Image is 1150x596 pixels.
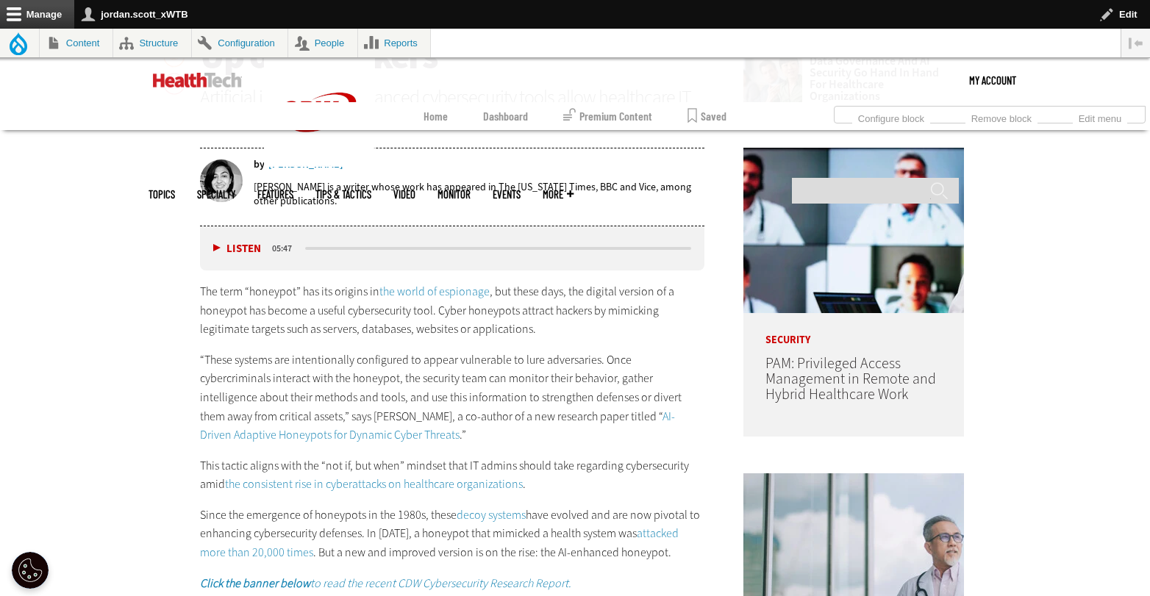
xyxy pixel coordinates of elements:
img: remote call with care team [743,148,964,313]
a: the consistent rise in cyberattacks on healthcare organizations [225,476,523,492]
a: Features [257,189,293,200]
a: Premium Content [563,102,652,130]
div: media player [200,226,704,270]
div: duration [270,242,303,255]
a: Home [424,102,448,130]
p: “These systems are intentionally configured to appear vulnerable to lure adversaries. Once cyberc... [200,351,704,445]
p: Since the emergence of honeypots in the 1980s, these have evolved and are now pivotal to enhancin... [200,506,704,562]
a: the world of espionage [379,284,490,299]
em: to read the recent CDW Cybersecurity Research Report. [200,575,571,591]
button: Open Preferences [12,552,49,589]
a: CDW [264,155,374,170]
p: This tactic aligns with the “not if, but when” mindset that IT admins should take regarding cyber... [200,456,704,494]
a: Dashboard [483,102,528,130]
a: Content [40,29,113,57]
div: User menu [969,58,1016,102]
span: Topics [149,189,175,200]
a: Saved [687,102,726,130]
a: Remove block [965,109,1037,125]
a: PAM: Privileged Access Management in Remote and Hybrid Healthcare Work [765,353,936,404]
span: Specialty [197,189,235,200]
p: The term “honeypot” has its origins in , but these days, the digital version of a honeypot has be... [200,282,704,339]
button: Vertical orientation [1121,29,1150,57]
a: Events [493,189,521,200]
a: MonITor [438,189,471,200]
a: Edit menu [1073,109,1127,125]
span: More [543,189,574,200]
a: Structure [113,29,191,57]
a: Reports [358,29,431,57]
a: Tips & Tactics [315,189,371,200]
a: My Account [969,58,1016,102]
div: Cookie Settings [12,552,49,589]
a: decoy systems [457,507,526,523]
a: Configuration [192,29,287,57]
a: Click the banner belowto read the recent CDW Cybersecurity Research Report. [200,575,571,591]
a: People [288,29,357,57]
a: Video [393,189,415,200]
img: Home [264,58,374,167]
button: Listen [213,243,261,254]
p: Security [743,313,964,345]
img: Home [153,73,242,87]
strong: Click the banner below [200,575,310,591]
a: Configure block [852,109,930,125]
